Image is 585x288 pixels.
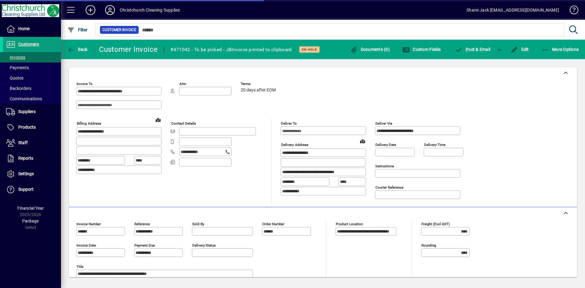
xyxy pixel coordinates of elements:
[81,5,100,16] button: Add
[67,27,88,32] span: Filter
[3,104,61,119] a: Suppliers
[3,151,61,166] a: Reports
[18,42,39,47] span: Customers
[6,76,23,80] span: Quotes
[455,47,491,52] span: ost & Email
[424,143,445,147] mat-label: Delivery time
[402,47,441,52] span: Custom Fields
[6,86,31,91] span: Backorders
[22,219,39,223] span: Package
[6,55,25,60] span: Invoices
[66,24,89,35] button: Filter
[17,206,44,211] span: Financial Year
[134,222,150,226] mat-label: Reference
[18,125,36,130] span: Products
[170,45,292,55] div: #471042 - To be picked - JBInvoice printed to clipboard
[179,82,186,86] mat-label: Attn
[18,187,34,192] span: Support
[3,21,61,37] a: Home
[3,62,61,73] a: Payments
[375,143,396,147] mat-label: Delivery date
[302,48,317,52] span: On hold
[375,164,394,168] mat-label: Instructions
[262,222,284,226] mat-label: Order number
[76,222,101,226] mat-label: Invoice number
[466,5,559,15] div: Shane Jack [EMAIL_ADDRESS][DOMAIN_NAME]
[375,121,392,126] mat-label: Deliver via
[192,243,216,247] mat-label: Delivery status
[336,222,363,226] mat-label: Product location
[6,96,42,101] span: Communications
[349,44,391,55] button: Documents (0)
[3,52,61,62] a: Invoices
[100,5,120,16] button: Profile
[358,136,367,146] a: View on map
[540,44,580,55] button: More Options
[350,47,390,52] span: Documents (0)
[241,82,277,86] span: Terms
[511,47,529,52] span: Edit
[153,115,163,125] a: View on map
[76,265,83,269] mat-label: Title
[134,243,155,247] mat-label: Payment due
[241,88,276,93] span: 20 days after EOM
[102,27,136,33] span: Customer Invoice
[18,140,28,145] span: Staff
[3,182,61,197] a: Support
[565,1,577,21] a: Knowledge Base
[542,47,579,52] span: More Options
[375,185,403,190] mat-label: Courier Reference
[61,44,94,55] app-page-header-button: Back
[3,166,61,182] a: Settings
[120,5,180,15] div: Christchurch Cleaning Supplies
[76,243,96,247] mat-label: Invoice date
[18,109,36,114] span: Suppliers
[401,44,442,55] button: Custom Fields
[76,82,93,86] mat-label: Invoice To
[192,222,204,226] mat-label: Sold by
[18,26,30,31] span: Home
[6,65,29,70] span: Payments
[67,47,88,52] span: Back
[452,44,494,55] button: Post & Email
[66,44,89,55] button: Back
[3,73,61,83] a: Quotes
[421,243,436,247] mat-label: Rounding
[3,120,61,135] a: Products
[3,135,61,151] a: Staff
[18,156,33,161] span: Reports
[466,47,468,52] span: P
[421,222,450,226] mat-label: Freight (excl GST)
[509,44,530,55] button: Edit
[3,94,61,104] a: Communications
[18,171,34,176] span: Settings
[281,121,297,126] mat-label: Deliver To
[3,83,61,94] a: Backorders
[99,44,158,54] div: Customer Invoice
